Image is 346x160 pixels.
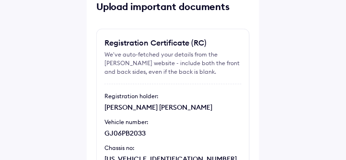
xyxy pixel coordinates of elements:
div: GJ06PB2033 [104,128,242,138]
div: We've auto-fetched your details from the [PERSON_NAME] website - include both the front and back ... [104,50,242,76]
div: [PERSON_NAME] [PERSON_NAME] [104,103,242,112]
div: Vehicle number: [104,118,242,126]
div: Registration Certificate (RC) [104,37,207,48]
div: Registration holder: [104,92,242,101]
div: Chassis no: [104,144,242,152]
